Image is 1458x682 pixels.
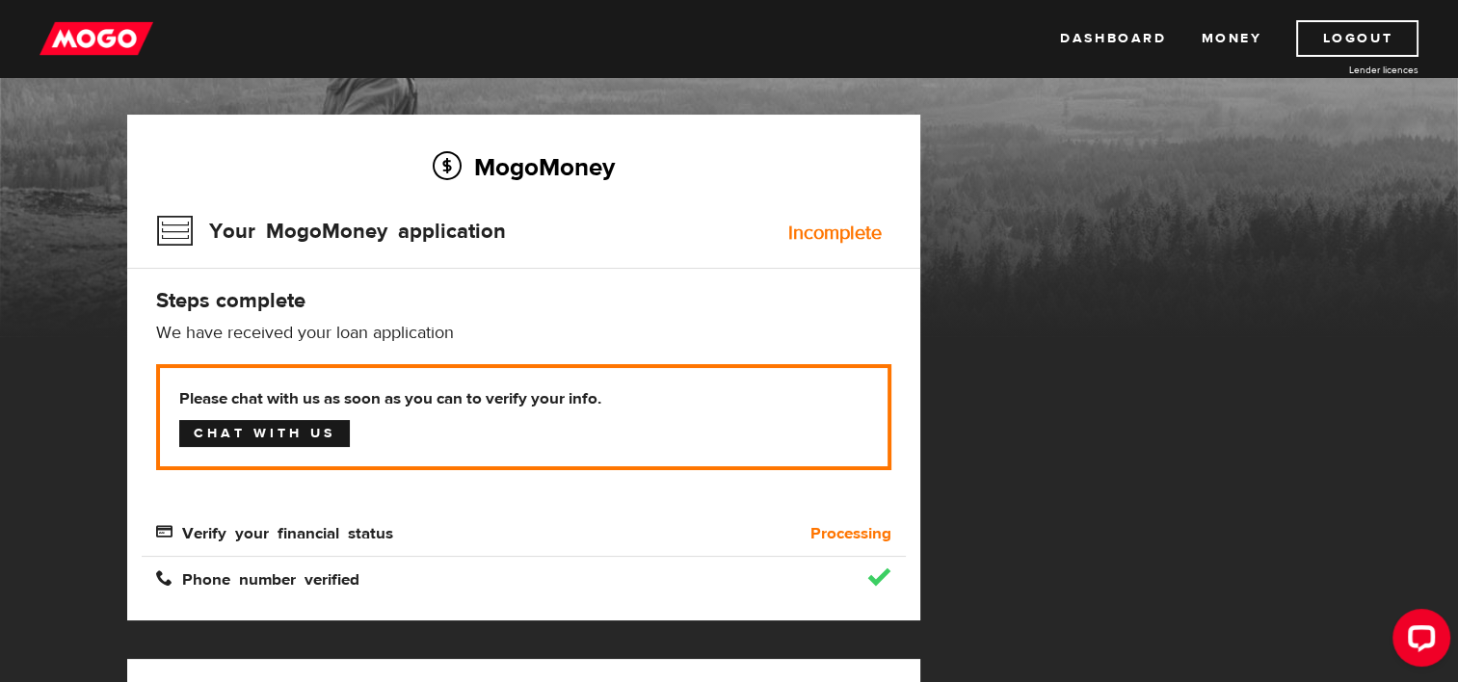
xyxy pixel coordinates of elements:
[1377,601,1458,682] iframe: LiveChat chat widget
[156,569,359,586] span: Phone number verified
[1296,20,1418,57] a: Logout
[1060,20,1166,57] a: Dashboard
[40,20,153,57] img: mogo_logo-11ee424be714fa7cbb0f0f49df9e16ec.png
[156,287,891,314] h4: Steps complete
[1201,20,1261,57] a: Money
[1274,63,1418,77] a: Lender licences
[179,420,350,447] a: Chat with us
[788,223,882,243] div: Incomplete
[179,387,868,410] b: Please chat with us as soon as you can to verify your info.
[156,523,393,539] span: Verify your financial status
[156,206,506,256] h3: Your MogoMoney application
[156,146,891,187] h2: MogoMoney
[810,522,891,545] b: Processing
[156,322,891,345] p: We have received your loan application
